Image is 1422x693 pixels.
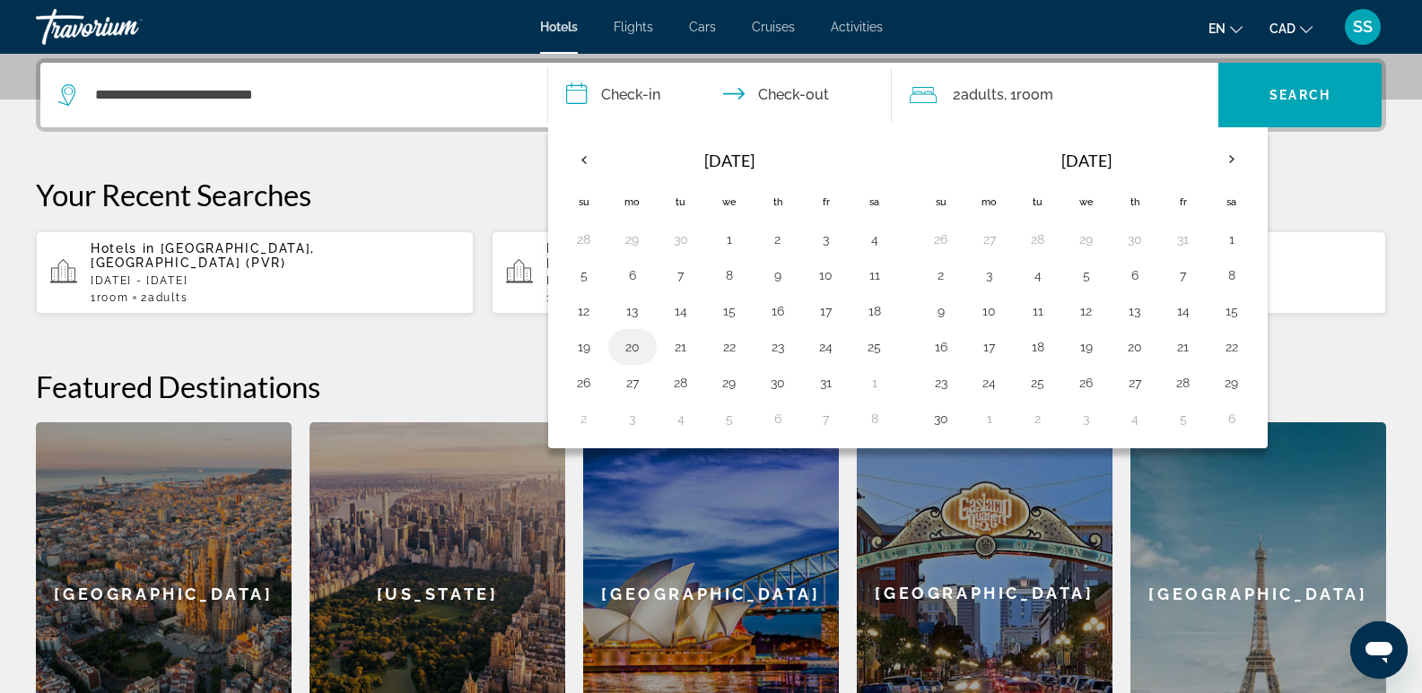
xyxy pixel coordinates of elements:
[618,299,647,324] button: Day 13
[1004,82,1053,108] span: , 1
[618,370,647,395] button: Day 27
[667,406,695,431] button: Day 4
[1269,22,1296,36] span: CAD
[570,299,598,324] button: Day 12
[1208,22,1226,36] span: en
[1121,334,1149,359] button: Day 20
[546,291,584,304] span: 1
[667,334,695,359] button: Day 21
[1169,334,1198,359] button: Day 21
[1269,15,1313,41] button: Change currency
[975,227,1004,252] button: Day 27
[1072,406,1101,431] button: Day 3
[560,139,608,180] button: Previous month
[546,274,915,287] p: [DATE] - [DATE]
[1024,370,1052,395] button: Day 25
[715,406,744,431] button: Day 5
[965,139,1208,182] th: [DATE]
[763,227,792,252] button: Day 2
[715,334,744,359] button: Day 22
[91,274,459,287] p: [DATE] - [DATE]
[1121,263,1149,288] button: Day 6
[975,299,1004,324] button: Day 10
[36,4,215,50] a: Travorium
[667,227,695,252] button: Day 30
[148,291,188,304] span: Adults
[1217,370,1246,395] button: Day 29
[570,263,598,288] button: Day 5
[927,227,955,252] button: Day 26
[618,406,647,431] button: Day 3
[570,406,598,431] button: Day 2
[1072,227,1101,252] button: Day 29
[1169,227,1198,252] button: Day 31
[763,370,792,395] button: Day 30
[961,86,1004,103] span: Adults
[1169,299,1198,324] button: Day 14
[97,291,129,304] span: Room
[1353,18,1373,36] span: SS
[812,406,841,431] button: Day 7
[927,299,955,324] button: Day 9
[1217,263,1246,288] button: Day 8
[812,299,841,324] button: Day 17
[36,230,474,315] button: Hotels in [GEOGRAPHIC_DATA], [GEOGRAPHIC_DATA] (PVR)[DATE] - [DATE]1Room2Adults
[1072,299,1101,324] button: Day 12
[763,334,792,359] button: Day 23
[927,370,955,395] button: Day 23
[141,291,188,304] span: 2
[975,406,1004,431] button: Day 1
[1217,299,1246,324] button: Day 15
[953,82,1004,108] span: 2
[1217,334,1246,359] button: Day 22
[715,263,744,288] button: Day 8
[1024,334,1052,359] button: Day 18
[689,20,716,34] a: Cars
[570,370,598,395] button: Day 26
[91,291,128,304] span: 1
[1339,8,1386,46] button: User Menu
[540,20,578,34] a: Hotels
[608,139,851,182] th: [DATE]
[715,299,744,324] button: Day 15
[975,334,1004,359] button: Day 17
[1208,15,1243,41] button: Change language
[860,370,889,395] button: Day 1
[1016,86,1053,103] span: Room
[860,406,889,431] button: Day 8
[40,63,1382,127] div: Search widget
[667,370,695,395] button: Day 28
[831,20,883,34] a: Activities
[1121,227,1149,252] button: Day 30
[860,334,889,359] button: Day 25
[1217,227,1246,252] button: Day 1
[1121,299,1149,324] button: Day 13
[1350,621,1408,679] iframe: Button to launch messaging window
[812,227,841,252] button: Day 3
[752,20,795,34] span: Cruises
[1072,263,1101,288] button: Day 5
[1072,334,1101,359] button: Day 19
[570,334,598,359] button: Day 19
[715,370,744,395] button: Day 29
[91,241,155,256] span: Hotels in
[614,20,653,34] a: Flights
[860,263,889,288] button: Day 11
[667,263,695,288] button: Day 7
[1072,370,1101,395] button: Day 26
[1169,406,1198,431] button: Day 5
[1024,406,1052,431] button: Day 2
[1169,370,1198,395] button: Day 28
[1269,88,1330,102] span: Search
[618,334,647,359] button: Day 20
[570,227,598,252] button: Day 28
[763,406,792,431] button: Day 6
[892,63,1218,127] button: Travelers: 2 adults, 0 children
[1218,63,1382,127] button: Search
[763,263,792,288] button: Day 9
[975,370,1004,395] button: Day 24
[492,230,929,315] button: Hotels in [GEOGRAPHIC_DATA], [GEOGRAPHIC_DATA] (PVR)[DATE] - [DATE]1Room2Adults
[1217,406,1246,431] button: Day 6
[618,227,647,252] button: Day 29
